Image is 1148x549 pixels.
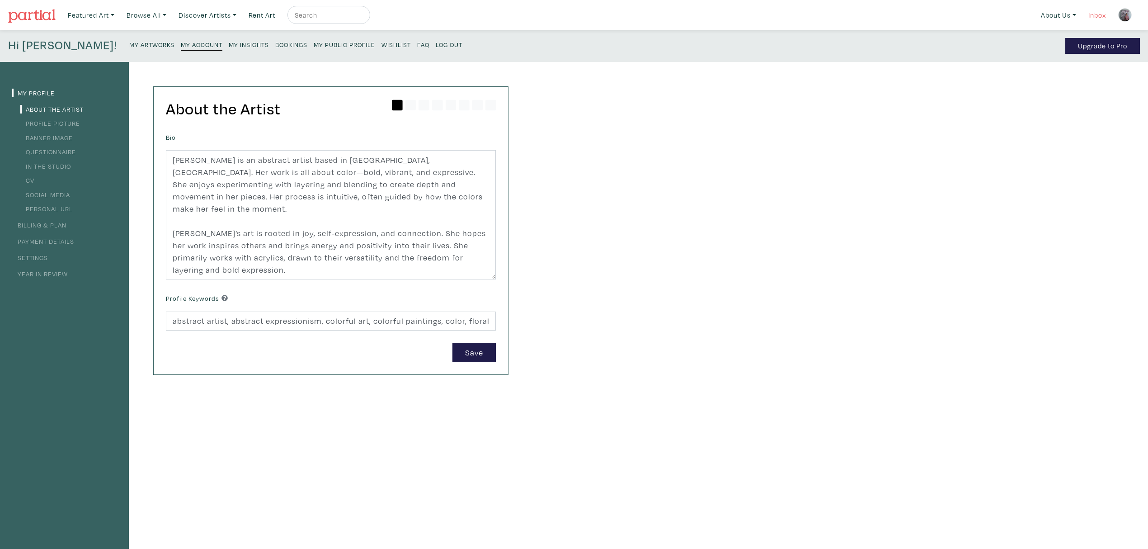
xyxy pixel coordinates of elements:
[166,150,496,279] textarea: [PERSON_NAME] is an abstract artist based in [GEOGRAPHIC_DATA], [GEOGRAPHIC_DATA]. Her work is al...
[8,38,117,54] h4: Hi [PERSON_NAME]!
[20,105,84,114] a: About the Artist
[12,253,48,262] a: Settings
[20,204,73,213] a: Personal URL
[275,38,307,50] a: Bookings
[166,312,496,331] input: Comma-separated keywords that best describe you and your work.
[417,40,429,49] small: FAQ
[1065,38,1140,54] a: Upgrade to Pro
[64,6,118,24] a: Featured Art
[129,38,174,50] a: My Artworks
[417,38,429,50] a: FAQ
[12,221,66,229] a: Billing & Plan
[314,40,375,49] small: My Public Profile
[1037,6,1080,24] a: About Us
[181,38,222,51] a: My Account
[12,89,55,97] a: My Profile
[166,99,496,118] h2: About the Artist
[245,6,279,24] a: Rent Art
[129,40,174,49] small: My Artworks
[166,133,176,142] label: Bio
[229,40,269,49] small: My Insights
[20,147,76,156] a: Questionnaire
[166,293,228,303] label: Profile Keywords
[452,343,496,362] button: Save
[1084,6,1110,24] a: Inbox
[174,6,240,24] a: Discover Artists
[436,38,462,50] a: Log Out
[436,40,462,49] small: Log Out
[1118,8,1132,22] img: phpThumb.php
[20,133,73,142] a: Banner Image
[20,176,34,185] a: CV
[20,190,70,199] a: Social Media
[275,40,307,49] small: Bookings
[20,119,80,128] a: Profile Picture
[20,162,71,170] a: In the Studio
[12,270,68,278] a: Year in Review
[181,40,222,49] small: My Account
[381,38,411,50] a: Wishlist
[314,38,375,50] a: My Public Profile
[294,9,362,21] input: Search
[12,237,74,246] a: Payment Details
[122,6,170,24] a: Browse All
[381,40,411,49] small: Wishlist
[229,38,269,50] a: My Insights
